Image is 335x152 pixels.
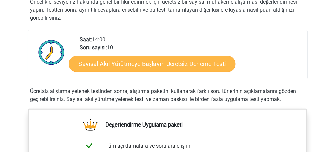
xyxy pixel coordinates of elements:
[28,87,308,103] div: Ücretsiz alıştırma yetenek testinden sonra, alıştırma paketini kullanarak farklı soru türlerinin ...
[69,56,236,72] a: Sayısal Akıl Yürütmeye Başlayın Ücretsiz Deneme Testi
[80,44,107,51] b: Soru sayısı:
[80,36,113,51] font: 14:00 10
[80,36,92,43] b: Saat:
[35,36,68,69] img: Saat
